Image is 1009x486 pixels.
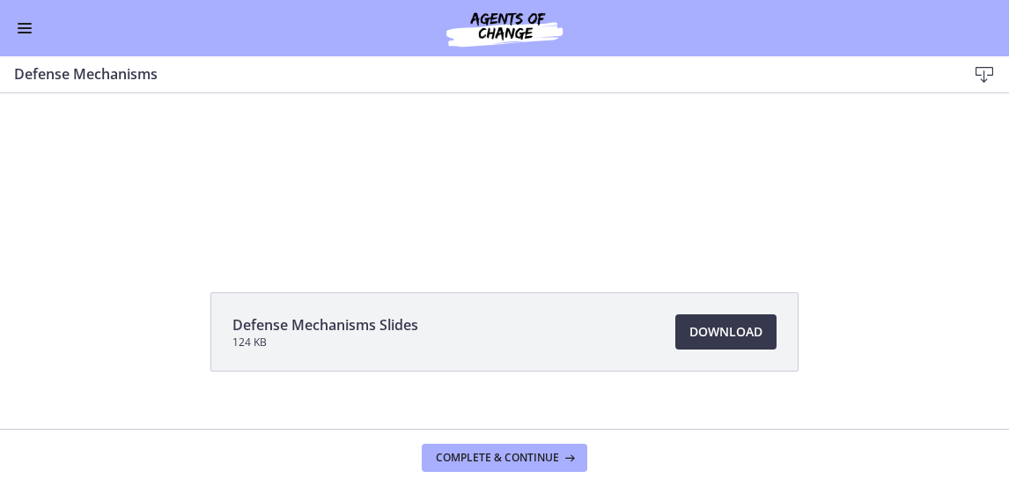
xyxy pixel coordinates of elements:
[436,451,559,465] span: Complete & continue
[14,63,939,85] h3: Defense Mechanisms
[675,314,777,350] a: Download
[422,444,587,472] button: Complete & continue
[689,321,762,342] span: Download
[14,18,35,39] button: Enable menu
[232,314,418,335] span: Defense Mechanisms Slides
[232,335,418,350] span: 124 KB
[399,7,610,49] img: Agents of Change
